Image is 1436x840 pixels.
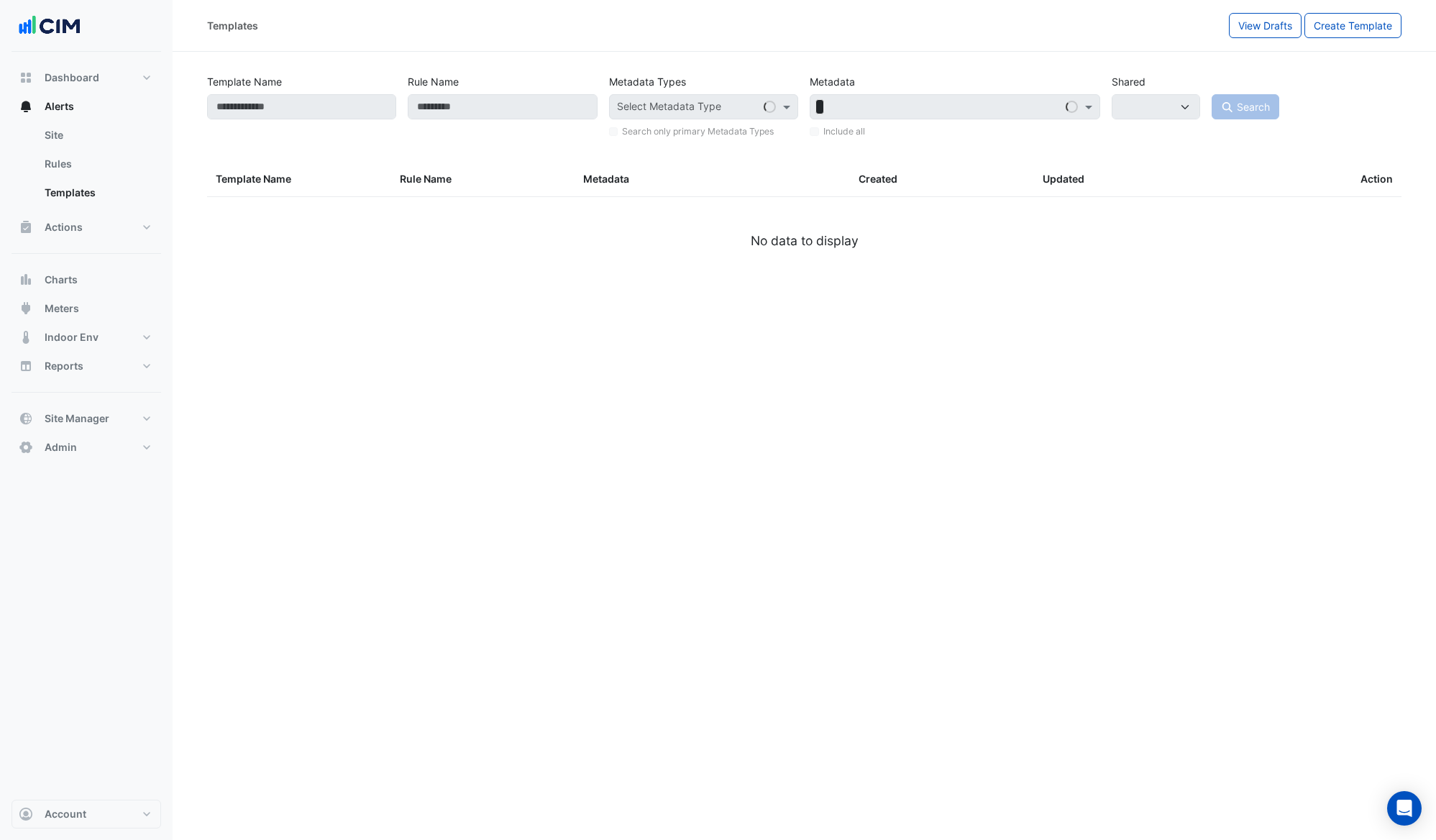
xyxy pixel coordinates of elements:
span: Account [45,807,86,821]
button: Reports [12,352,161,380]
button: Indoor Env [12,323,161,352]
div: Alerts [12,121,161,213]
span: Indoor Env [45,330,99,344]
app-icon: Indoor Env [19,330,33,344]
button: Site Manager [12,404,161,433]
app-icon: Dashboard [19,70,33,85]
app-icon: Reports [19,359,33,373]
div: Open Intercom Messenger [1387,791,1422,826]
label: Shared [1112,69,1145,94]
button: Admin [12,433,161,462]
app-icon: Site Manager [19,411,33,426]
button: Account [12,800,161,828]
span: Reports [45,359,83,373]
label: Metadata [810,69,855,94]
button: Create Template [1304,13,1401,38]
span: Template Name [216,173,291,185]
button: Meters [12,294,161,323]
button: Actions [12,213,161,242]
span: Admin [45,440,77,455]
label: Rule Name [408,69,459,94]
button: Charts [12,265,161,294]
label: Metadata Types [609,69,686,94]
label: Include all [823,125,865,138]
span: Rule Name [400,173,452,185]
span: Metadata [583,173,629,185]
div: Select Metadata Type [615,99,721,117]
span: Site Manager [45,411,109,426]
app-icon: Alerts [19,99,33,114]
button: Dashboard [12,63,161,92]
span: Dashboard [45,70,99,85]
app-icon: Meters [19,301,33,316]
app-icon: Actions [19,220,33,234]
button: View Drafts [1229,13,1302,38]
span: Updated [1043,173,1084,185]
app-icon: Admin [19,440,33,455]
img: Company Logo [17,12,82,40]
span: Charts [45,273,78,287]
span: Meters [45,301,79,316]
label: Search only primary Metadata Types [622,125,774,138]
a: Rules [33,150,161,178]
span: View Drafts [1238,19,1292,32]
a: Templates [33,178,161,207]
a: Site [33,121,161,150]
div: No data to display [207,232,1401,250]
span: Actions [45,220,83,234]
span: Create Template [1314,19,1392,32]
label: Template Name [207,69,282,94]
span: Created [859,173,897,185]
div: Templates [207,18,258,33]
button: Alerts [12,92,161,121]
span: Alerts [45,99,74,114]
span: Action [1360,171,1393,188]
app-icon: Charts [19,273,33,287]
